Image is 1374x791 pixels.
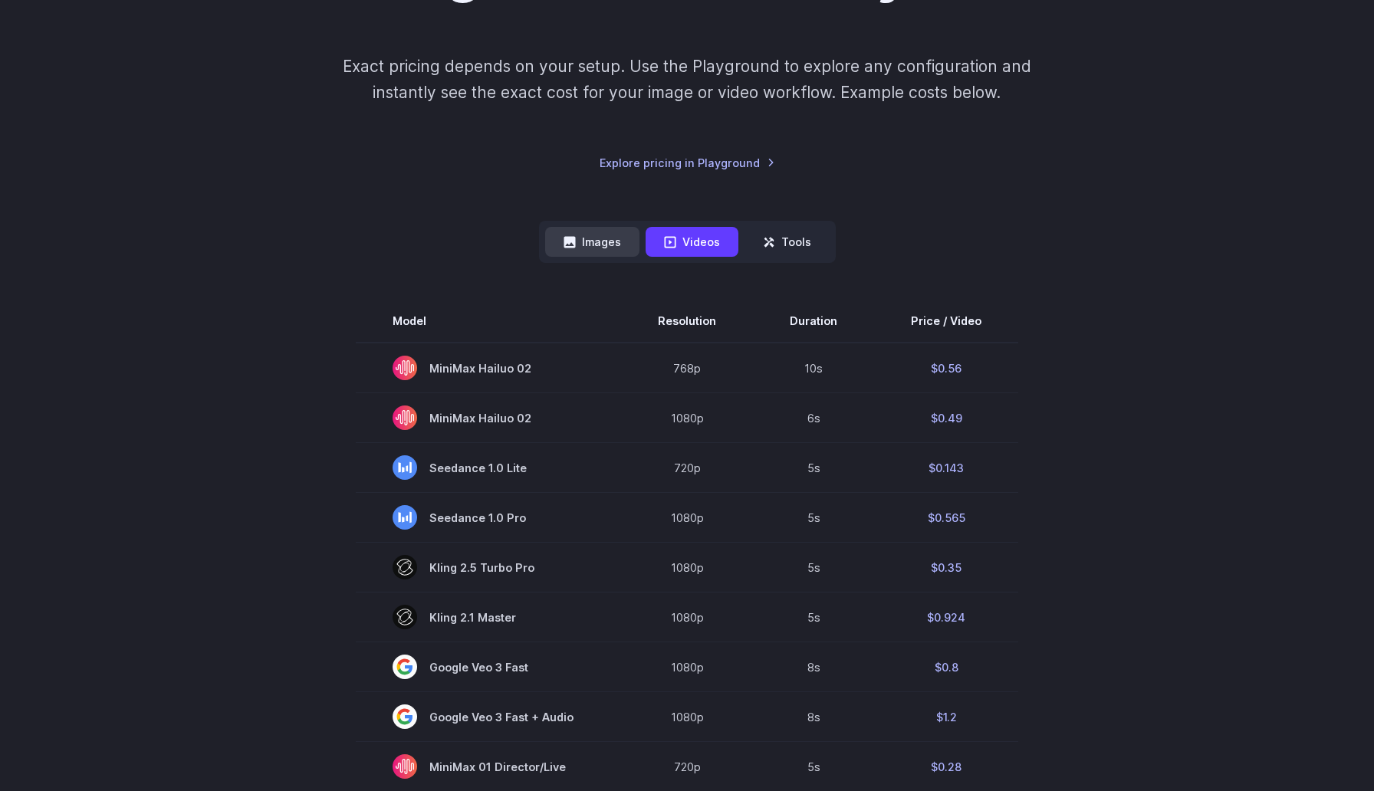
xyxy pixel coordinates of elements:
td: 8s [753,692,874,742]
p: Exact pricing depends on your setup. Use the Playground to explore any configuration and instantl... [314,54,1060,105]
td: $1.2 [874,692,1018,742]
td: 1080p [621,543,753,592]
th: Resolution [621,300,753,343]
span: Seedance 1.0 Pro [393,505,584,530]
span: Kling 2.5 Turbo Pro [393,555,584,579]
th: Model [356,300,621,343]
td: $0.35 [874,543,1018,592]
th: Price / Video [874,300,1018,343]
td: $0.49 [874,393,1018,443]
button: Tools [745,227,830,257]
td: 8s [753,642,874,692]
span: Google Veo 3 Fast [393,655,584,679]
td: 5s [753,493,874,543]
span: MiniMax Hailuo 02 [393,405,584,430]
td: $0.924 [874,592,1018,642]
td: 10s [753,343,874,393]
td: 1080p [621,493,753,543]
td: $0.56 [874,343,1018,393]
td: 1080p [621,393,753,443]
span: Seedance 1.0 Lite [393,455,584,480]
td: 1080p [621,592,753,642]
th: Duration [753,300,874,343]
td: 1080p [621,642,753,692]
span: Kling 2.1 Master [393,605,584,629]
td: 5s [753,592,874,642]
button: Videos [646,227,738,257]
td: $0.565 [874,493,1018,543]
span: MiniMax 01 Director/Live [393,754,584,779]
span: Google Veo 3 Fast + Audio [393,704,584,729]
td: 1080p [621,692,753,742]
button: Images [545,227,639,257]
td: 6s [753,393,874,443]
td: 720p [621,443,753,493]
td: $0.8 [874,642,1018,692]
td: 5s [753,543,874,592]
td: 5s [753,443,874,493]
a: Explore pricing in Playground [600,154,775,172]
td: $0.143 [874,443,1018,493]
td: 768p [621,343,753,393]
span: MiniMax Hailuo 02 [393,356,584,380]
